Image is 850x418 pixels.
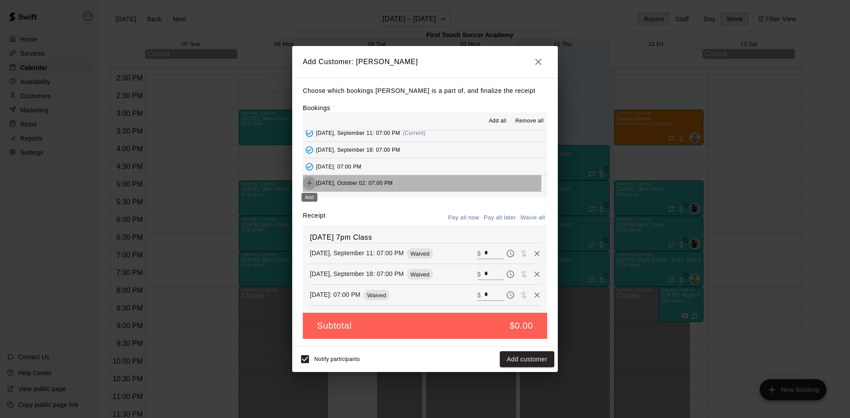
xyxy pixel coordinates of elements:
[303,142,547,158] button: Added - Collect Payment[DATE], September 18: 07:00 PM
[407,250,433,257] span: Waived
[363,292,390,299] span: Waived
[512,114,547,128] button: Remove all
[303,85,547,96] p: Choose which bookings [PERSON_NAME] is a part of, and finalize the receipt
[477,249,481,258] p: $
[303,160,316,173] button: Added - Collect Payment
[316,180,393,186] span: [DATE], October 02: 07:00 PM
[530,288,544,302] button: Remove
[510,320,533,332] h5: $0.00
[500,351,554,368] button: Add customer
[518,211,547,225] button: Waive all
[316,163,361,169] span: [DATE]: 07:00 PM
[446,211,482,225] button: Pay all now
[292,46,558,78] h2: Add Customer: [PERSON_NAME]
[504,270,517,277] span: Pay later
[530,268,544,281] button: Remove
[303,127,316,140] button: Added - Collect Payment
[316,197,393,203] span: [DATE], October 09: 07:00 PM
[489,117,506,126] span: Add all
[504,249,517,257] span: Pay later
[310,232,540,243] h6: [DATE] 7pm Class
[403,130,426,136] span: (Current)
[303,175,547,192] button: Add[DATE], October 02: 07:00 PM
[314,356,360,362] span: Notify participants
[303,211,325,225] label: Receipt
[316,147,400,153] span: [DATE], September 18: 07:00 PM
[517,270,530,277] span: Waive payment
[310,290,360,299] p: [DATE]: 07:00 PM
[482,211,518,225] button: Pay all later
[317,320,352,332] h5: Subtotal
[407,271,433,278] span: Waived
[517,291,530,298] span: Waive payment
[301,193,317,202] div: Add
[483,114,512,128] button: Add all
[504,291,517,298] span: Pay later
[517,249,530,257] span: Waive payment
[303,143,316,157] button: Added - Collect Payment
[303,158,547,175] button: Added - Collect Payment[DATE]: 07:00 PM
[303,192,547,208] button: Add[DATE], October 09: 07:00 PM
[477,291,481,299] p: $
[316,130,400,136] span: [DATE], September 11: 07:00 PM
[310,269,404,278] p: [DATE], September 18: 07:00 PM
[477,270,481,279] p: $
[303,180,316,186] span: Add
[530,247,544,260] button: Remove
[515,117,544,126] span: Remove all
[303,104,330,111] label: Bookings
[303,125,547,142] button: Added - Collect Payment[DATE], September 11: 07:00 PM(Current)
[310,249,404,257] p: [DATE], September 11: 07:00 PM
